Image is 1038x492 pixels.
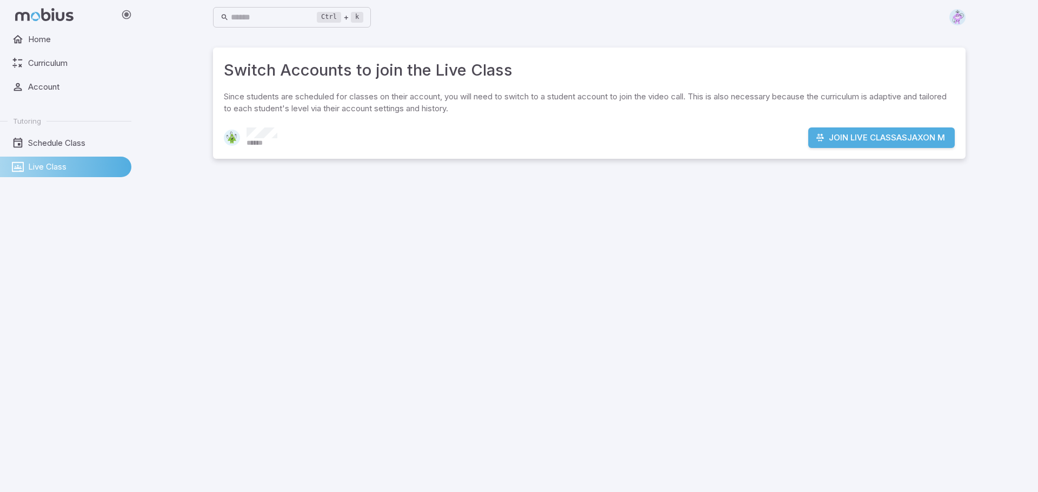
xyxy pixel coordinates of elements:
[317,12,341,23] kbd: Ctrl
[224,91,955,114] p: Since students are scheduled for classes on their account, you will need to switch to a student a...
[13,116,41,126] span: Tutoring
[224,58,955,82] h3: Switch Accounts to join the Live Class
[351,12,363,23] kbd: k
[949,9,966,25] img: diamond.svg
[808,127,955,148] button: Join Live ClassasJaxon M
[28,161,124,173] span: Live Class
[28,57,124,69] span: Curriculum
[28,81,124,93] span: Account
[28,33,124,45] span: Home
[28,137,124,149] span: Schedule Class
[317,11,363,24] div: +
[224,130,240,146] img: triangle.svg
